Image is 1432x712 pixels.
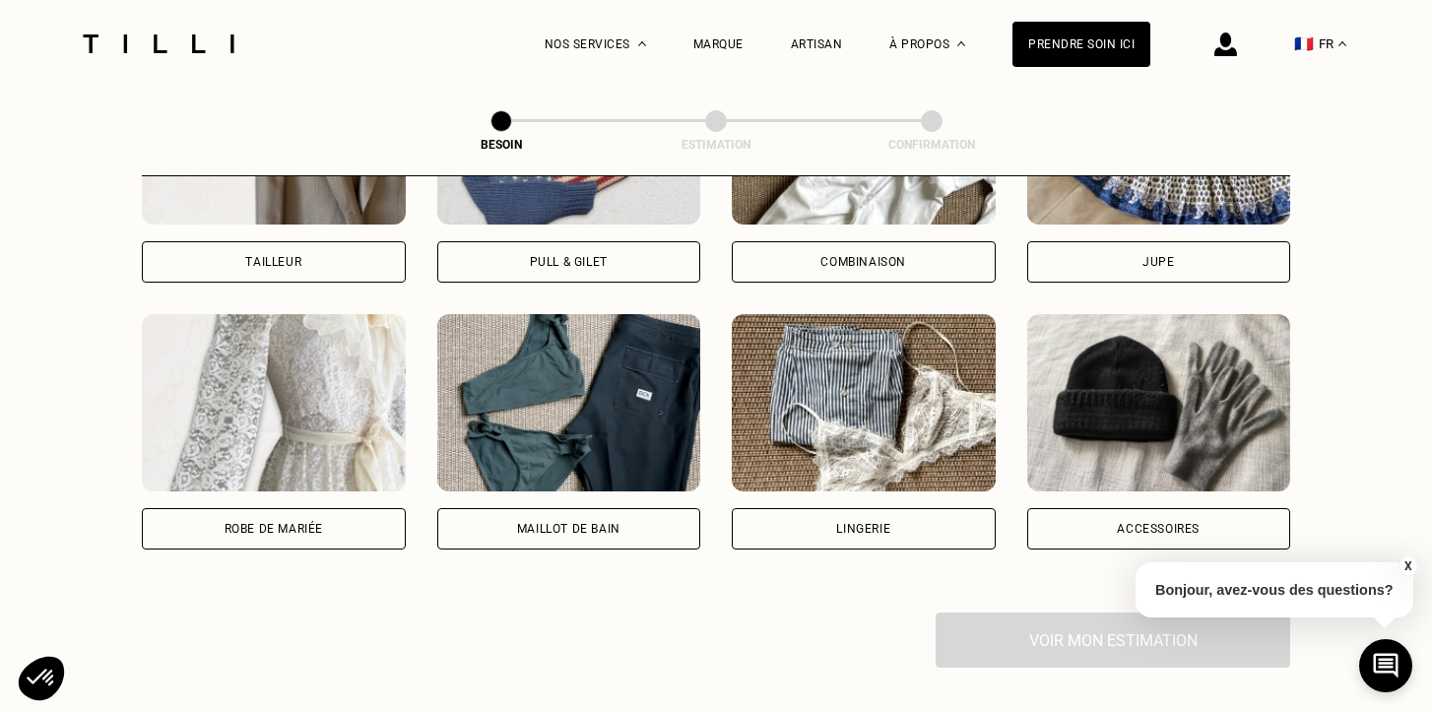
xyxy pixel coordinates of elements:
img: Tilli retouche votre Maillot de bain [437,314,701,491]
div: Accessoires [1117,523,1200,535]
div: Confirmation [833,138,1030,152]
div: Estimation [618,138,814,152]
img: Tilli retouche votre Robe de mariée [142,314,406,491]
div: Maillot de bain [517,523,620,535]
span: 🇫🇷 [1294,34,1314,53]
a: Marque [693,37,744,51]
a: Prendre soin ici [1012,22,1150,67]
div: Lingerie [836,523,890,535]
div: Robe de mariée [225,523,323,535]
img: icône connexion [1214,32,1237,56]
img: Logo du service de couturière Tilli [76,34,241,53]
img: Menu déroulant à propos [957,41,965,46]
img: Menu déroulant [638,41,646,46]
div: Jupe [1142,256,1174,268]
img: Tilli retouche votre Accessoires [1027,314,1291,491]
div: Combinaison [820,256,906,268]
p: Bonjour, avez-vous des questions? [1136,562,1413,617]
div: Tailleur [245,256,301,268]
div: Pull & gilet [530,256,608,268]
button: X [1398,555,1417,577]
img: Tilli retouche votre Lingerie [732,314,996,491]
div: Besoin [403,138,600,152]
a: Artisan [791,37,843,51]
img: menu déroulant [1338,41,1346,46]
